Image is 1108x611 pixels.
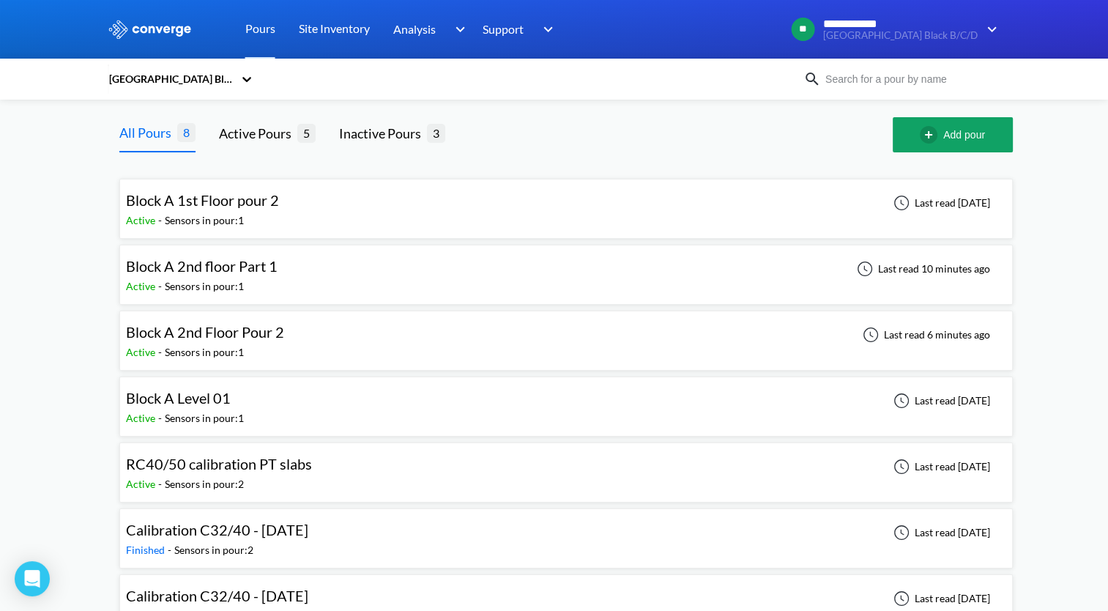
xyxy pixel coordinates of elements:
span: Active [126,478,158,490]
a: Calibration C32/40 - [DATE]Finished-Sensors in pour:2Last read [DATE] [119,525,1013,538]
div: Sensors in pour: 2 [165,476,244,492]
span: Block A Level 01 [126,389,231,407]
a: RC40/50 calibration PT slabsActive-Sensors in pour:2Last read [DATE] [119,459,1013,472]
img: downArrow.svg [978,21,1001,38]
a: Calibration C32/40 - [DATE]Finished-Sensors in pour:2Last read [DATE] [119,591,1013,604]
img: downArrow.svg [534,21,557,38]
div: Open Intercom Messenger [15,561,50,596]
div: Sensors in pour: 1 [165,410,244,426]
span: Calibration C32/40 - [DATE] [126,521,308,538]
span: Active [126,280,158,292]
div: All Pours [119,122,177,143]
button: Add pour [893,117,1013,152]
img: icon-search.svg [803,70,821,88]
div: Sensors in pour: 2 [174,542,253,558]
span: - [158,478,165,490]
div: Active Pours [219,123,297,144]
img: add-circle-outline.svg [920,126,943,144]
span: Finished [126,544,168,556]
div: Last read [DATE] [885,524,994,541]
img: downArrow.svg [445,21,469,38]
img: logo_ewhite.svg [108,20,193,39]
span: - [168,544,174,556]
div: Sensors in pour: 1 [165,278,244,295]
div: [GEOGRAPHIC_DATA] Black B/C/D [108,71,234,87]
span: - [158,214,165,226]
div: Sensors in pour: 1 [165,344,244,360]
span: - [158,280,165,292]
a: Block A 2nd floor Part 1Active-Sensors in pour:1Last read 10 minutes ago [119,262,1013,274]
span: Block A 1st Floor pour 2 [126,191,279,209]
div: Last read [DATE] [885,194,994,212]
span: Block A 2nd Floor Pour 2 [126,323,284,341]
div: Sensors in pour: 1 [165,212,244,229]
div: Last read 6 minutes ago [855,326,994,344]
span: 8 [177,123,196,141]
div: Last read [DATE] [885,458,994,475]
span: - [158,346,165,358]
div: Last read [DATE] [885,392,994,410]
span: [GEOGRAPHIC_DATA] Black B/C/D [823,30,978,41]
span: Analysis [393,20,436,38]
div: Last read 10 minutes ago [849,260,994,278]
span: Active [126,412,158,424]
input: Search for a pour by name [821,71,998,87]
a: Block A 1st Floor pour 2Active-Sensors in pour:1Last read [DATE] [119,196,1013,208]
div: Inactive Pours [339,123,427,144]
span: Block A 2nd floor Part 1 [126,257,278,275]
div: Last read [DATE] [885,590,994,607]
span: Active [126,346,158,358]
span: Calibration C32/40 - [DATE] [126,587,308,604]
span: RC40/50 calibration PT slabs [126,455,312,473]
span: Active [126,214,158,226]
span: - [158,412,165,424]
span: 3 [427,124,445,142]
span: 5 [297,124,316,142]
a: Block A 2nd Floor Pour 2Active-Sensors in pour:1Last read 6 minutes ago [119,327,1013,340]
a: Block A Level 01Active-Sensors in pour:1Last read [DATE] [119,393,1013,406]
span: Support [483,20,524,38]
